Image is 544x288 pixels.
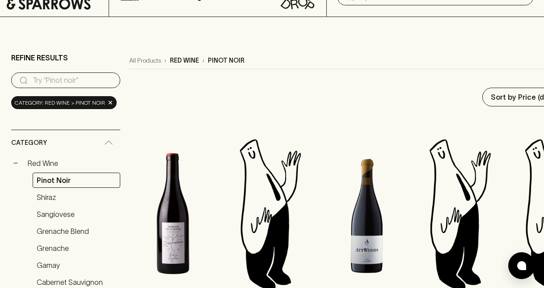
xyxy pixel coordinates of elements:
button: − [11,159,20,168]
div: Category [11,130,120,156]
a: Grenache [33,241,120,256]
span: Category: red wine > pinot noir [15,98,105,107]
a: Gamay [33,258,120,273]
p: red wine [170,56,199,65]
img: bubble-icon [517,261,526,270]
a: Shiraz [33,190,120,205]
span: Category [11,137,47,148]
a: Red Wine [24,156,120,171]
p: Refine Results [11,52,68,63]
a: All Products [129,56,161,65]
p: › [202,56,204,65]
span: × [108,98,113,107]
a: Sangiovese [33,207,120,222]
p: pinot noir [208,56,245,65]
p: › [164,56,166,65]
input: Try “Pinot noir” [33,73,113,88]
a: Pinot Noir [33,173,120,188]
a: Grenache Blend [33,224,120,239]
